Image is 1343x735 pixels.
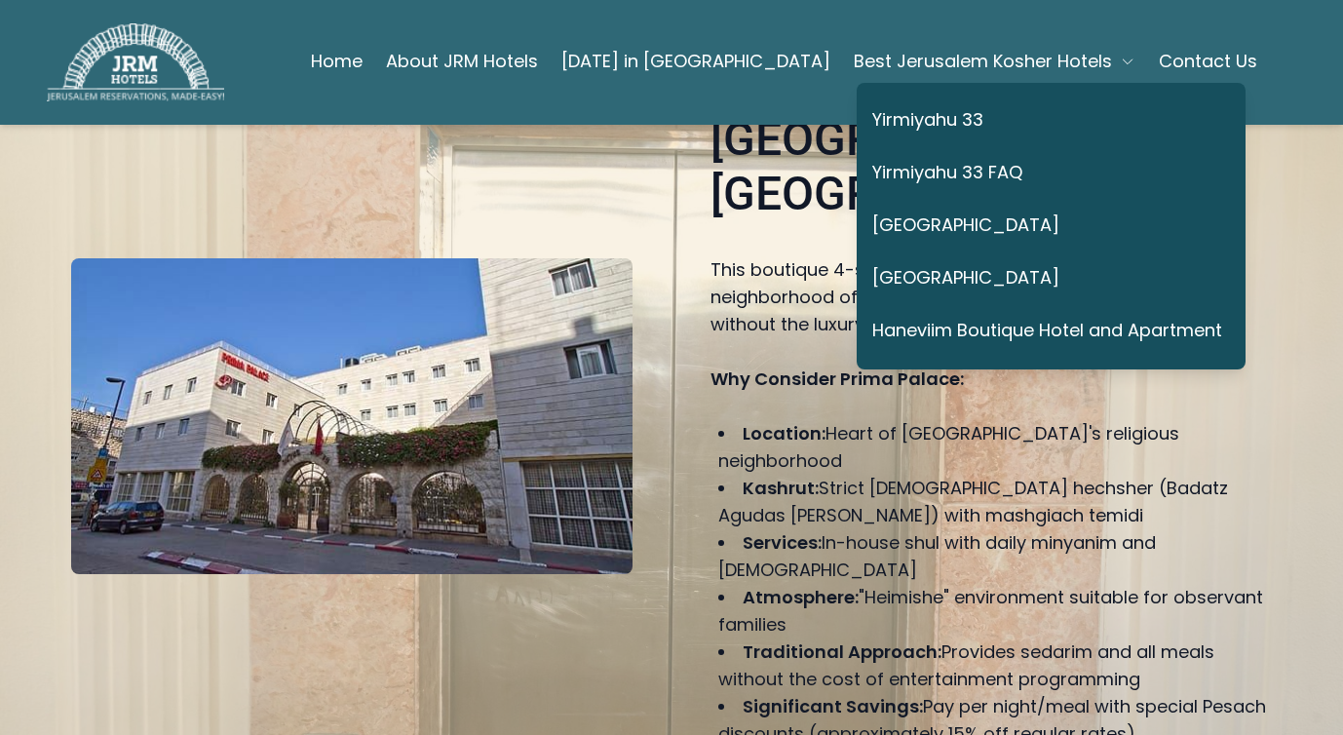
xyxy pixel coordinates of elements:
strong: Traditional Approach: [743,639,941,664]
strong: Kashrut: [743,476,819,500]
strong: Significant Savings: [743,694,923,718]
a: Home [311,42,363,81]
a: Yirmiyahu 33 FAQ [872,151,1222,196]
a: About JRM Hotels [386,42,538,81]
li: "Heimishe" environment suitable for observant families [718,584,1272,638]
li: In-house shul with daily minyanim and [DEMOGRAPHIC_DATA] [718,529,1272,584]
strong: Why Consider Prima Palace: [710,367,964,391]
a: Contact Us [1159,42,1257,81]
strong: Atmosphere: [743,585,859,609]
span: Best Jerusalem Kosher Hotels [854,48,1112,75]
button: Best Jerusalem Kosher Hotels [854,42,1135,81]
img: JRM Hotels [47,23,224,101]
a: [GEOGRAPHIC_DATA] [872,204,1222,249]
a: Yirmiyahu 33 [872,98,1222,143]
a: [GEOGRAPHIC_DATA] [872,256,1222,301]
strong: Services: [743,530,822,555]
li: Provides sedarim and all meals without the cost of entertainment programming [718,638,1272,693]
a: [DATE] in [GEOGRAPHIC_DATA] [561,42,830,81]
a: Haneviim Boutique Hotel and Apartment [872,309,1222,354]
li: Heart of [GEOGRAPHIC_DATA]'s religious neighborhood [718,420,1272,475]
strong: Location: [743,421,825,445]
li: Strict [DEMOGRAPHIC_DATA] hechsher (Badatz Agudas [PERSON_NAME]) with mashgiach temidi [718,475,1272,529]
p: This boutique 4-star hotel in the Geula/[GEOGRAPHIC_DATA] neighborhood offers an authentic Jerusa... [710,256,1272,338]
